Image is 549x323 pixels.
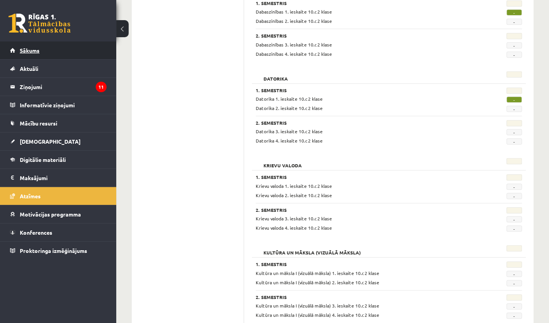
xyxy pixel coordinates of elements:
[506,184,522,190] span: -
[256,33,475,38] h3: 2. Semestris
[256,183,332,189] span: Krievu valoda 1. ieskaite 10.c2 klase
[256,174,475,180] h3: 1. Semestris
[20,138,81,145] span: [DEMOGRAPHIC_DATA]
[256,279,379,285] span: Kultūra un māksla I (vizuālā māksla) 2. ieskaite 10.c2 klase
[506,42,522,48] span: -
[20,96,107,114] legend: Informatīvie ziņojumi
[256,312,379,318] span: Kultūra un māksla I (vizuālā māksla) 4. ieskaite 10.c2 klase
[506,9,522,15] span: -
[256,88,475,93] h3: 1. Semestris
[20,65,38,72] span: Aktuāli
[20,211,81,218] span: Motivācijas programma
[256,71,296,79] h2: Datorika
[256,120,475,125] h3: 2. Semestris
[10,169,107,187] a: Maksājumi
[10,60,107,77] a: Aktuāli
[256,137,323,144] span: Datorika 4. ieskaite 10.c2 klase
[20,78,107,96] legend: Ziņojumi
[96,82,107,92] i: 11
[20,156,66,163] span: Digitālie materiāli
[10,205,107,223] a: Motivācijas programma
[20,229,52,236] span: Konferences
[506,129,522,135] span: -
[256,225,332,231] span: Krievu valoda 4. ieskaite 10.c2 klase
[10,114,107,132] a: Mācību resursi
[256,9,332,15] span: Dabaszinības 1. ieskaite 10.c2 klase
[9,14,71,33] a: Rīgas 1. Tālmācības vidusskola
[256,215,332,222] span: Krievu valoda 3. ieskaite 10.c2 klase
[20,120,57,127] span: Mācību resursi
[506,19,522,25] span: -
[256,0,475,6] h3: 1. Semestris
[10,223,107,241] a: Konferences
[506,225,522,232] span: -
[256,51,332,57] span: Dabaszinības 4. ieskaite 10.c2 klase
[506,216,522,222] span: -
[10,242,107,259] a: Proktoringa izmēģinājums
[506,313,522,319] span: -
[506,106,522,112] span: -
[506,193,522,199] span: -
[506,303,522,309] span: -
[256,261,475,267] h3: 1. Semestris
[256,294,475,300] h3: 2. Semestris
[256,207,475,213] h3: 2. Semestris
[256,105,323,111] span: Datorika 2. ieskaite 10.c2 klase
[256,245,368,253] h2: Kultūra un māksla (vizuālā māksla)
[256,18,332,24] span: Dabaszinības 2. ieskaite 10.c2 klase
[10,132,107,150] a: [DEMOGRAPHIC_DATA]
[256,270,379,276] span: Kultūra un māksla I (vizuālā māksla) 1. ieskaite 10.c2 klase
[256,41,332,48] span: Dabaszinības 3. ieskaite 10.c2 klase
[256,96,323,102] span: Datorika 1. ieskaite 10.c2 klase
[10,96,107,114] a: Informatīvie ziņojumi
[20,169,107,187] legend: Maksājumi
[10,41,107,59] a: Sākums
[506,271,522,277] span: -
[256,302,379,309] span: Kultūra un māksla I (vizuālā māksla) 3. ieskaite 10.c2 klase
[506,52,522,58] span: -
[256,158,310,166] h2: Krievu valoda
[20,192,41,199] span: Atzīmes
[256,192,332,198] span: Krievu valoda 2. ieskaite 10.c2 klase
[10,151,107,168] a: Digitālie materiāli
[506,138,522,144] span: -
[506,96,522,103] span: -
[20,47,40,54] span: Sākums
[256,128,323,134] span: Datorika 3. ieskaite 10.c2 klase
[10,187,107,205] a: Atzīmes
[10,78,107,96] a: Ziņojumi11
[20,247,87,254] span: Proktoringa izmēģinājums
[506,280,522,286] span: -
